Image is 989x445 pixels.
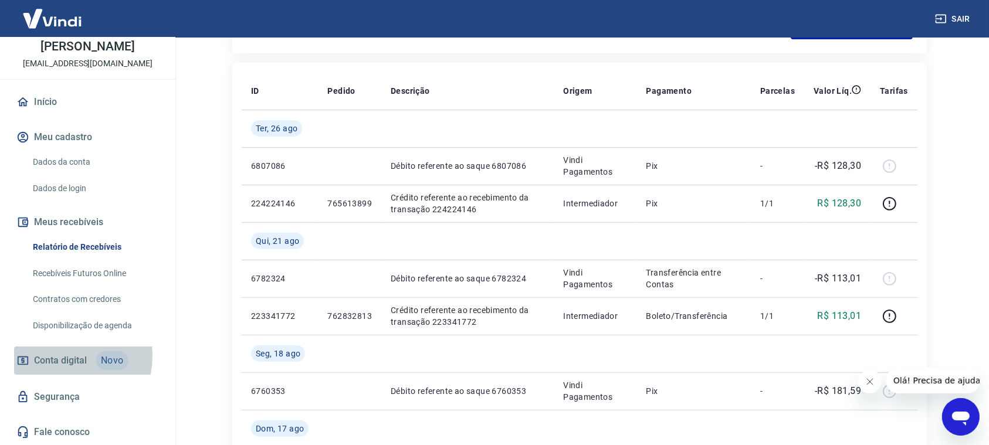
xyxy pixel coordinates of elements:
img: Vindi [14,1,90,36]
p: Pix [646,198,741,209]
p: Débito referente ao saque 6807086 [391,160,544,172]
iframe: Botão para abrir a janela de mensagens [942,398,980,436]
p: Pix [646,385,741,397]
p: Transferência entre Contas [646,267,741,290]
p: 223341772 [251,310,309,322]
p: Crédito referente ao recebimento da transação 223341772 [391,304,544,328]
p: Crédito referente ao recebimento da transação 224224146 [391,192,544,215]
span: Novo [96,351,128,370]
iframe: Mensagem da empresa [886,368,980,393]
p: [EMAIL_ADDRESS][DOMAIN_NAME] [23,57,153,70]
a: Relatório de Recebíveis [28,235,161,259]
p: Intermediador [563,310,627,322]
a: Dados da conta [28,150,161,174]
p: Valor Líq. [814,85,852,97]
button: Sair [933,8,975,30]
p: Pedido [327,85,355,97]
p: 224224146 [251,198,309,209]
p: 6782324 [251,273,309,284]
span: Seg, 18 ago [256,348,300,359]
p: Boleto/Transferência [646,310,741,322]
p: -R$ 181,59 [815,384,861,398]
p: 6807086 [251,160,309,172]
a: Recebíveis Futuros Online [28,261,161,286]
p: - [760,385,795,397]
p: - [760,160,795,172]
p: 765613899 [327,198,372,209]
p: Pix [646,160,741,172]
p: R$ 128,30 [818,196,862,210]
p: [PERSON_NAME] [40,40,134,53]
p: 1/1 [760,310,795,322]
button: Meu cadastro [14,124,161,150]
span: Qui, 21 ago [256,235,299,247]
p: R$ 113,01 [818,309,862,323]
p: Débito referente ao saque 6782324 [391,273,544,284]
p: ID [251,85,259,97]
p: - [760,273,795,284]
a: Dados de login [28,176,161,201]
a: Conta digitalNovo [14,347,161,375]
p: 6760353 [251,385,309,397]
span: Olá! Precisa de ajuda? [7,8,99,18]
p: 1/1 [760,198,795,209]
button: Meus recebíveis [14,209,161,235]
a: Segurança [14,384,161,410]
span: Conta digital [34,352,87,369]
p: Vindi Pagamentos [563,379,627,403]
iframe: Fechar mensagem [858,370,882,393]
p: -R$ 113,01 [815,271,861,286]
a: Fale conosco [14,419,161,445]
p: Descrição [391,85,430,97]
p: Vindi Pagamentos [563,154,627,178]
p: Pagamento [646,85,692,97]
p: Vindi Pagamentos [563,267,627,290]
p: Intermediador [563,198,627,209]
a: Contratos com credores [28,287,161,311]
p: Parcelas [760,85,795,97]
p: Tarifas [880,85,908,97]
a: Disponibilização de agenda [28,314,161,338]
p: -R$ 128,30 [815,159,861,173]
p: Débito referente ao saque 6760353 [391,385,544,397]
p: Origem [563,85,592,97]
a: Início [14,89,161,115]
span: Dom, 17 ago [256,423,304,434]
span: Ter, 26 ago [256,123,297,134]
p: 762832813 [327,310,372,322]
